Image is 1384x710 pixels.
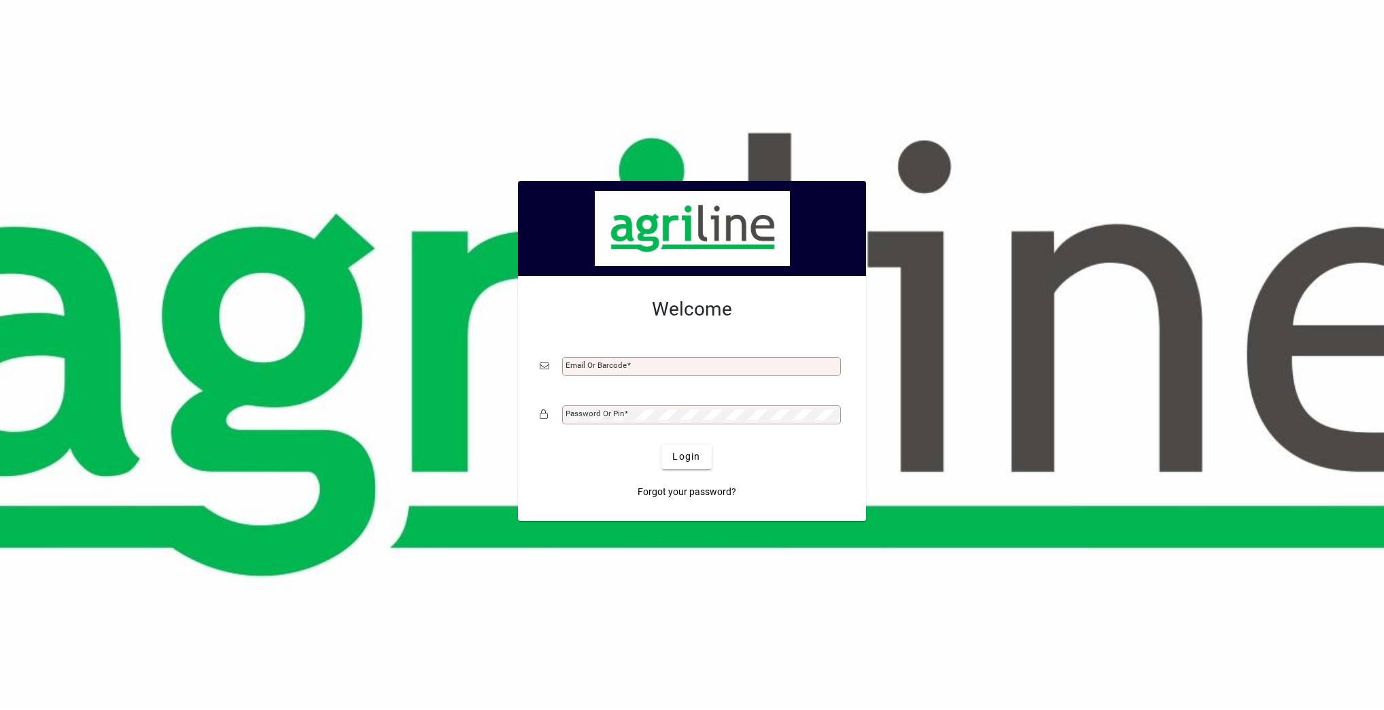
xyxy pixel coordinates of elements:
[661,445,711,469] button: Login
[540,298,844,321] h2: Welcome
[566,360,627,370] mat-label: Email or Barcode
[672,450,700,464] span: Login
[632,480,742,505] a: Forgot your password?
[566,409,624,418] mat-label: Password or Pin
[638,485,736,499] span: Forgot your password?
